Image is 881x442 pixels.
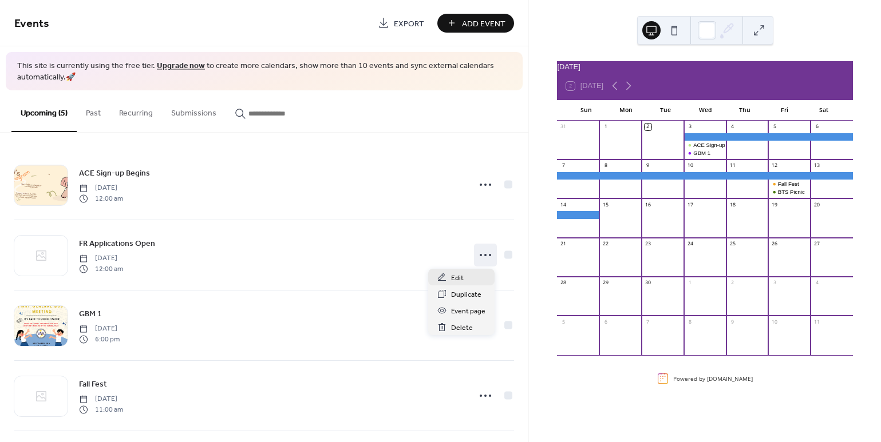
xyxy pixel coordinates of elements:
[729,240,736,247] div: 25
[729,124,736,130] div: 4
[687,318,694,325] div: 8
[79,237,155,250] a: FR Applications Open
[602,280,609,286] div: 29
[729,201,736,208] div: 18
[560,162,567,169] div: 7
[645,280,651,286] div: 30
[687,280,694,286] div: 1
[566,100,606,121] div: Sun
[560,280,567,286] div: 28
[693,149,710,157] div: GBM 1
[79,404,123,415] span: 11:00 am
[684,149,726,157] div: GBM 1
[725,100,764,121] div: Thu
[79,379,107,391] span: Fall Fest
[557,61,853,72] div: [DATE]
[79,308,102,320] span: GBM 1
[771,280,778,286] div: 3
[813,318,820,325] div: 11
[557,211,599,218] div: FR Applications Open
[462,18,505,30] span: Add Event
[771,318,778,325] div: 10
[79,334,120,344] span: 6:00 pm
[79,193,123,204] span: 12:00 am
[602,162,609,169] div: 8
[771,162,778,169] div: 12
[369,14,433,33] a: Export
[157,58,205,74] a: Upgrade now
[645,318,651,325] div: 7
[560,318,567,325] div: 5
[813,280,820,286] div: 4
[437,14,514,33] button: Add Event
[685,100,725,121] div: Wed
[813,124,820,130] div: 6
[645,162,651,169] div: 9
[77,90,110,131] button: Past
[79,377,107,391] a: Fall Fest
[687,124,694,130] div: 3
[451,305,485,317] span: Event page
[729,280,736,286] div: 2
[602,318,609,325] div: 6
[687,162,694,169] div: 10
[813,240,820,247] div: 27
[79,253,123,264] span: [DATE]
[79,183,123,193] span: [DATE]
[557,172,853,180] div: FR Applications Open
[768,180,811,188] div: Fall Fest
[560,124,567,130] div: 31
[813,162,820,169] div: 13
[606,100,646,121] div: Mon
[768,188,811,196] div: BTS Picnic
[560,240,567,247] div: 21
[687,201,694,208] div: 17
[79,264,123,274] span: 12:00 am
[778,188,805,196] div: BTS Picnic
[17,61,511,83] span: This site is currently using the free tier. to create more calendars, show more than 10 events an...
[673,374,753,382] div: Powered by
[804,100,844,121] div: Sat
[645,124,651,130] div: 2
[771,124,778,130] div: 5
[79,168,150,180] span: ACE Sign-up Begins
[765,100,804,121] div: Fri
[729,318,736,325] div: 9
[11,90,77,132] button: Upcoming (5)
[813,201,820,208] div: 20
[684,133,853,141] div: FR Applications Open
[79,307,102,320] a: GBM 1
[602,201,609,208] div: 15
[560,201,567,208] div: 14
[110,90,162,131] button: Recurring
[729,162,736,169] div: 11
[79,238,155,250] span: FR Applications Open
[707,374,753,382] a: [DOMAIN_NAME]
[451,272,464,284] span: Edit
[778,180,799,188] div: Fall Fest
[394,18,424,30] span: Export
[162,90,226,131] button: Submissions
[602,124,609,130] div: 1
[79,324,120,334] span: [DATE]
[451,289,481,301] span: Duplicate
[693,141,743,149] div: ACE Sign-up Begins
[79,394,123,404] span: [DATE]
[771,240,778,247] div: 26
[14,13,49,35] span: Events
[645,240,651,247] div: 23
[687,240,694,247] div: 24
[771,201,778,208] div: 19
[645,201,651,208] div: 16
[684,141,726,149] div: ACE Sign-up Begins
[451,322,473,334] span: Delete
[646,100,685,121] div: Tue
[79,166,150,180] a: ACE Sign-up Begins
[602,240,609,247] div: 22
